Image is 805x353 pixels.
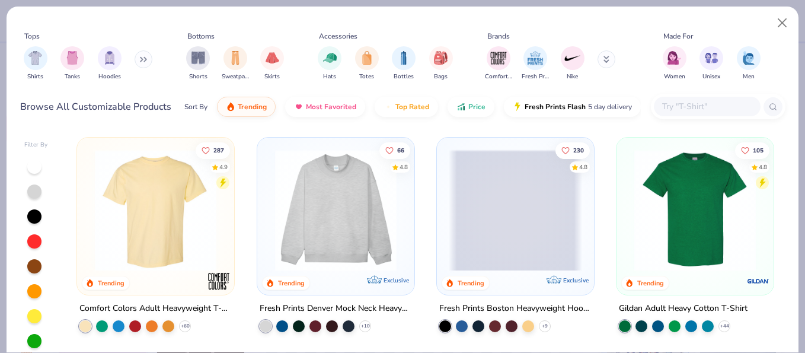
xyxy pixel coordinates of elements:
[60,46,84,81] div: filter for Tanks
[485,72,512,81] span: Comfort Colors
[487,31,510,42] div: Brands
[699,46,723,81] button: filter button
[759,163,767,171] div: 4.8
[24,141,48,150] div: Filter By
[699,46,723,81] div: filter for Unisex
[379,142,410,158] button: Like
[522,72,549,81] span: Fresh Prints
[702,72,720,81] span: Unisex
[222,72,249,81] span: Sweatpants
[742,51,755,65] img: Men Image
[737,46,761,81] button: filter button
[191,51,205,65] img: Shorts Image
[103,51,116,65] img: Hoodies Image
[434,51,447,65] img: Bags Image
[60,46,84,81] button: filter button
[98,46,122,81] div: filter for Hoodies
[522,46,549,81] button: filter button
[186,46,210,81] div: filter for Shorts
[319,31,357,42] div: Accessories
[306,102,356,112] span: Most Favorited
[217,97,276,117] button: Trending
[720,323,729,330] span: + 44
[375,97,438,117] button: Top Rated
[563,276,589,284] span: Exclusive
[20,100,171,114] div: Browse All Customizable Products
[661,100,752,113] input: Try "T-Shirt"
[399,163,407,171] div: 4.8
[213,147,224,153] span: 287
[743,72,755,81] span: Men
[392,46,416,81] button: filter button
[318,46,341,81] button: filter button
[323,72,336,81] span: Hats
[28,51,42,65] img: Shirts Image
[735,142,769,158] button: Like
[663,46,686,81] div: filter for Women
[561,46,584,81] div: filter for Nike
[485,46,512,81] button: filter button
[285,97,365,117] button: Most Favorited
[66,51,79,65] img: Tanks Image
[588,100,632,114] span: 5 day delivery
[392,46,416,81] div: filter for Bottles
[260,46,284,81] div: filter for Skirts
[573,147,584,153] span: 230
[555,142,590,158] button: Like
[628,150,762,271] img: db319196-8705-402d-8b46-62aaa07ed94f
[229,51,242,65] img: Sweatpants Image
[264,72,280,81] span: Skirts
[384,102,393,112] img: TopRated.gif
[260,301,412,316] div: Fresh Prints Denver Mock Neck Heavyweight Sweatshirt
[384,276,409,284] span: Exclusive
[468,102,485,112] span: Price
[664,72,685,81] span: Women
[27,72,43,81] span: Shirts
[359,72,374,81] span: Totes
[79,301,232,316] div: Comfort Colors Adult Heavyweight T-Shirt
[705,51,718,65] img: Unisex Image
[439,301,592,316] div: Fresh Prints Boston Heavyweight Hoodie
[525,102,586,112] span: Fresh Prints Flash
[564,49,582,67] img: Nike Image
[753,147,764,153] span: 105
[260,46,284,81] button: filter button
[323,51,337,65] img: Hats Image
[402,150,536,271] img: a90f7c54-8796-4cb2-9d6e-4e9644cfe0fe
[187,31,215,42] div: Bottoms
[222,46,249,81] button: filter button
[266,51,279,65] img: Skirts Image
[238,102,267,112] span: Trending
[184,101,207,112] div: Sort By
[567,72,578,81] span: Nike
[360,323,369,330] span: + 10
[24,31,40,42] div: Tops
[394,72,414,81] span: Bottles
[522,46,549,81] div: filter for Fresh Prints
[395,102,429,112] span: Top Rated
[294,102,304,112] img: most_fav.gif
[619,301,747,316] div: Gildan Adult Heavy Cotton T-Shirt
[65,72,80,81] span: Tanks
[189,72,207,81] span: Shorts
[542,323,548,330] span: + 9
[222,46,249,81] div: filter for Sweatpants
[318,46,341,81] div: filter for Hats
[429,46,453,81] button: filter button
[429,46,453,81] div: filter for Bags
[485,46,512,81] div: filter for Comfort Colors
[397,51,410,65] img: Bottles Image
[98,72,121,81] span: Hoodies
[663,46,686,81] button: filter button
[448,97,494,117] button: Price
[89,150,222,271] img: 029b8af0-80e6-406f-9fdc-fdf898547912
[226,102,235,112] img: trending.gif
[561,46,584,81] button: filter button
[504,97,641,117] button: Fresh Prints Flash5 day delivery
[737,46,761,81] div: filter for Men
[526,49,544,67] img: Fresh Prints Image
[355,46,379,81] div: filter for Totes
[490,49,507,67] img: Comfort Colors Image
[434,72,448,81] span: Bags
[667,51,681,65] img: Women Image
